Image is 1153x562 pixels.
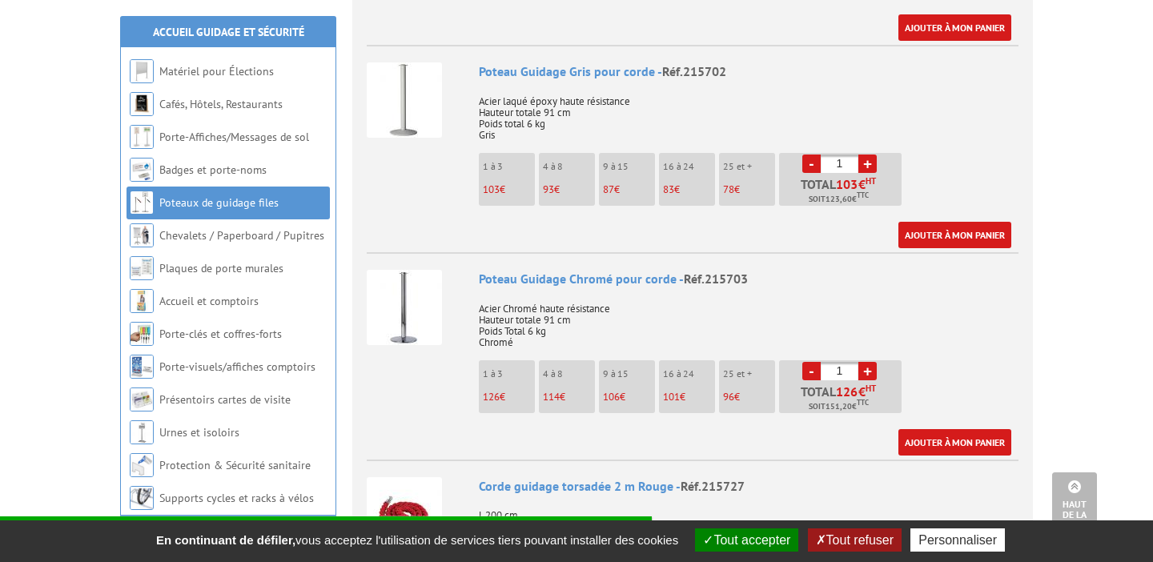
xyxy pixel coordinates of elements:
[723,391,775,403] p: €
[130,453,154,477] img: Protection & Sécurité sanitaire
[483,368,535,379] p: 1 à 3
[723,183,734,196] span: 78
[663,368,715,379] p: 16 à 24
[684,271,748,287] span: Réf.215703
[159,359,315,374] a: Porte-visuels/affiches comptoirs
[663,161,715,172] p: 16 à 24
[159,195,279,210] a: Poteaux de guidage files
[543,368,595,379] p: 4 à 8
[130,420,154,444] img: Urnes et isoloirs
[603,391,655,403] p: €
[479,477,1018,496] div: Corde guidage torsadée 2 m Rouge -
[603,368,655,379] p: 9 à 15
[802,155,821,173] a: -
[898,222,1011,248] a: Ajouter à mon panier
[603,183,614,196] span: 87
[543,183,554,196] span: 93
[159,261,283,275] a: Plaques de porte murales
[159,97,283,111] a: Cafés, Hôtels, Restaurants
[130,125,154,149] img: Porte-Affiches/Messages de sol
[663,391,715,403] p: €
[130,387,154,411] img: Présentoirs cartes de visite
[857,398,869,407] sup: TTC
[898,14,1011,41] a: Ajouter à mon panier
[479,292,1018,348] p: Acier Chromé haute résistance Hauteur totale 91 cm Poids Total 6 kg Chromé
[130,92,154,116] img: Cafés, Hôtels, Restaurants
[723,184,775,195] p: €
[130,59,154,83] img: Matériel pour Élections
[809,400,869,413] span: Soit €
[723,368,775,379] p: 25 et +
[130,256,154,280] img: Plaques de porte murales
[367,477,442,552] img: Corde guidage torsadée 2 m Rouge
[858,385,866,398] span: €
[153,25,304,39] a: Accueil Guidage et Sécurité
[783,385,902,413] p: Total
[663,390,680,403] span: 101
[543,390,560,403] span: 114
[543,184,595,195] p: €
[866,383,876,394] sup: HT
[663,184,715,195] p: €
[159,458,311,472] a: Protection & Sécurité sanitaire
[483,183,500,196] span: 103
[663,183,674,196] span: 83
[130,486,154,510] img: Supports cycles et racks à vélos
[130,355,154,379] img: Porte-visuels/affiches comptoirs
[858,178,866,191] span: €
[543,391,595,403] p: €
[130,223,154,247] img: Chevalets / Paperboard / Pupitres
[809,193,869,206] span: Soit €
[723,161,775,172] p: 25 et +
[826,400,852,413] span: 151,20
[483,161,535,172] p: 1 à 3
[483,390,500,403] span: 126
[723,390,734,403] span: 96
[866,175,876,187] sup: HT
[603,390,620,403] span: 106
[130,289,154,313] img: Accueil et comptoirs
[159,294,259,308] a: Accueil et comptoirs
[479,62,1018,81] div: Poteau Guidage Gris pour corde -
[858,155,877,173] a: +
[603,184,655,195] p: €
[159,327,282,341] a: Porte-clés et coffres-forts
[858,362,877,380] a: +
[1052,472,1097,538] a: Haut de la page
[857,191,869,199] sup: TTC
[159,130,309,144] a: Porte-Affiches/Messages de sol
[130,191,154,215] img: Poteaux de guidage files
[479,85,1018,141] p: Acier laqué époxy haute résistance Hauteur totale 91 cm Poids total 6 kg Gris
[159,425,239,440] a: Urnes et isoloirs
[159,228,324,243] a: Chevalets / Paperboard / Pupitres
[159,392,291,407] a: Présentoirs cartes de visite
[479,499,1018,532] p: L 200 cm Rouge
[543,161,595,172] p: 4 à 8
[159,491,314,505] a: Supports cycles et racks à vélos
[695,528,798,552] button: Tout accepter
[783,178,902,206] p: Total
[367,62,442,138] img: Poteau Guidage Gris pour corde
[826,193,852,206] span: 123,60
[483,391,535,403] p: €
[130,158,154,182] img: Badges et porte-noms
[802,362,821,380] a: -
[681,478,745,494] span: Réf.215727
[910,528,1005,552] button: Personnaliser (fenêtre modale)
[603,161,655,172] p: 9 à 15
[156,533,295,547] strong: En continuant de défiler,
[148,533,686,547] span: vous acceptez l'utilisation de services tiers pouvant installer des cookies
[898,429,1011,456] a: Ajouter à mon panier
[159,64,274,78] a: Matériel pour Élections
[808,528,902,552] button: Tout refuser
[836,178,858,191] span: 103
[367,270,442,345] img: Poteau Guidage Chromé pour corde
[662,63,726,79] span: Réf.215702
[836,385,858,398] span: 126
[483,184,535,195] p: €
[130,322,154,346] img: Porte-clés et coffres-forts
[479,270,1018,288] div: Poteau Guidage Chromé pour corde -
[159,163,267,177] a: Badges et porte-noms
